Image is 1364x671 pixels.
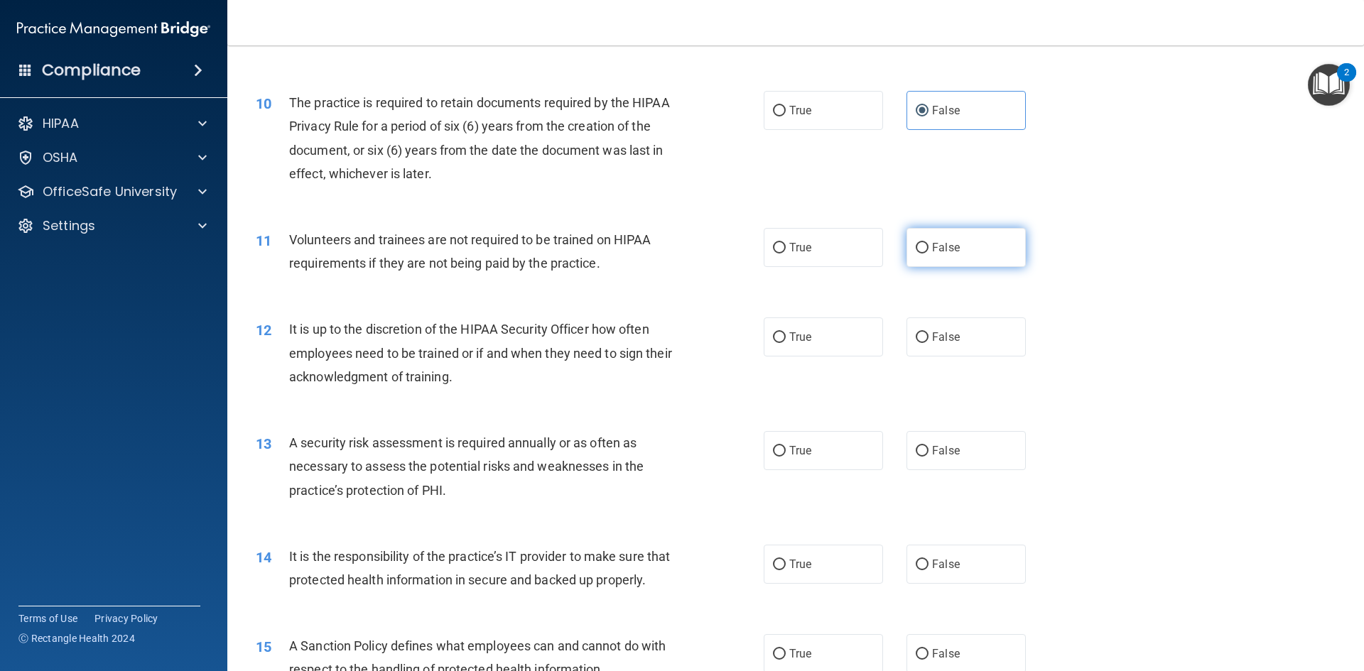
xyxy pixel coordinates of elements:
[789,330,811,344] span: True
[256,549,271,566] span: 14
[773,332,786,343] input: True
[773,560,786,570] input: True
[789,104,811,117] span: True
[256,232,271,249] span: 11
[932,241,960,254] span: False
[18,611,77,626] a: Terms of Use
[256,95,271,112] span: 10
[932,330,960,344] span: False
[289,322,672,383] span: It is up to the discretion of the HIPAA Security Officer how often employees need to be trained o...
[916,446,929,457] input: False
[916,332,929,343] input: False
[932,647,960,660] span: False
[18,631,135,645] span: Ⓒ Rectangle Health 2024
[43,115,79,132] p: HIPAA
[773,243,786,253] input: True
[1308,64,1350,106] button: Open Resource Center, 2 new notifications
[17,115,207,132] a: HIPAA
[1344,72,1349,91] div: 2
[916,560,929,570] input: False
[17,15,210,43] img: PMB logo
[43,183,177,200] p: OfficeSafe University
[42,60,141,80] h4: Compliance
[43,217,95,234] p: Settings
[256,638,271,655] span: 15
[17,183,207,200] a: OfficeSafe University
[789,444,811,457] span: True
[17,217,207,234] a: Settings
[94,611,158,626] a: Privacy Policy
[256,435,271,452] span: 13
[43,149,78,166] p: OSHA
[256,322,271,339] span: 12
[289,95,670,181] span: The practice is required to retain documents required by the HIPAA Privacy Rule for a period of s...
[17,149,207,166] a: OSHA
[289,549,670,587] span: It is the responsibility of the practice’s IT provider to make sure that protected health informa...
[932,104,960,117] span: False
[916,243,929,253] input: False
[932,557,960,571] span: False
[932,444,960,457] span: False
[289,232,651,271] span: Volunteers and trainees are not required to be trained on HIPAA requirements if they are not bein...
[773,106,786,116] input: True
[789,647,811,660] span: True
[289,435,644,497] span: A security risk assessment is required annually or as often as necessary to assess the potential ...
[916,106,929,116] input: False
[916,649,929,660] input: False
[773,649,786,660] input: True
[789,557,811,571] span: True
[789,241,811,254] span: True
[773,446,786,457] input: True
